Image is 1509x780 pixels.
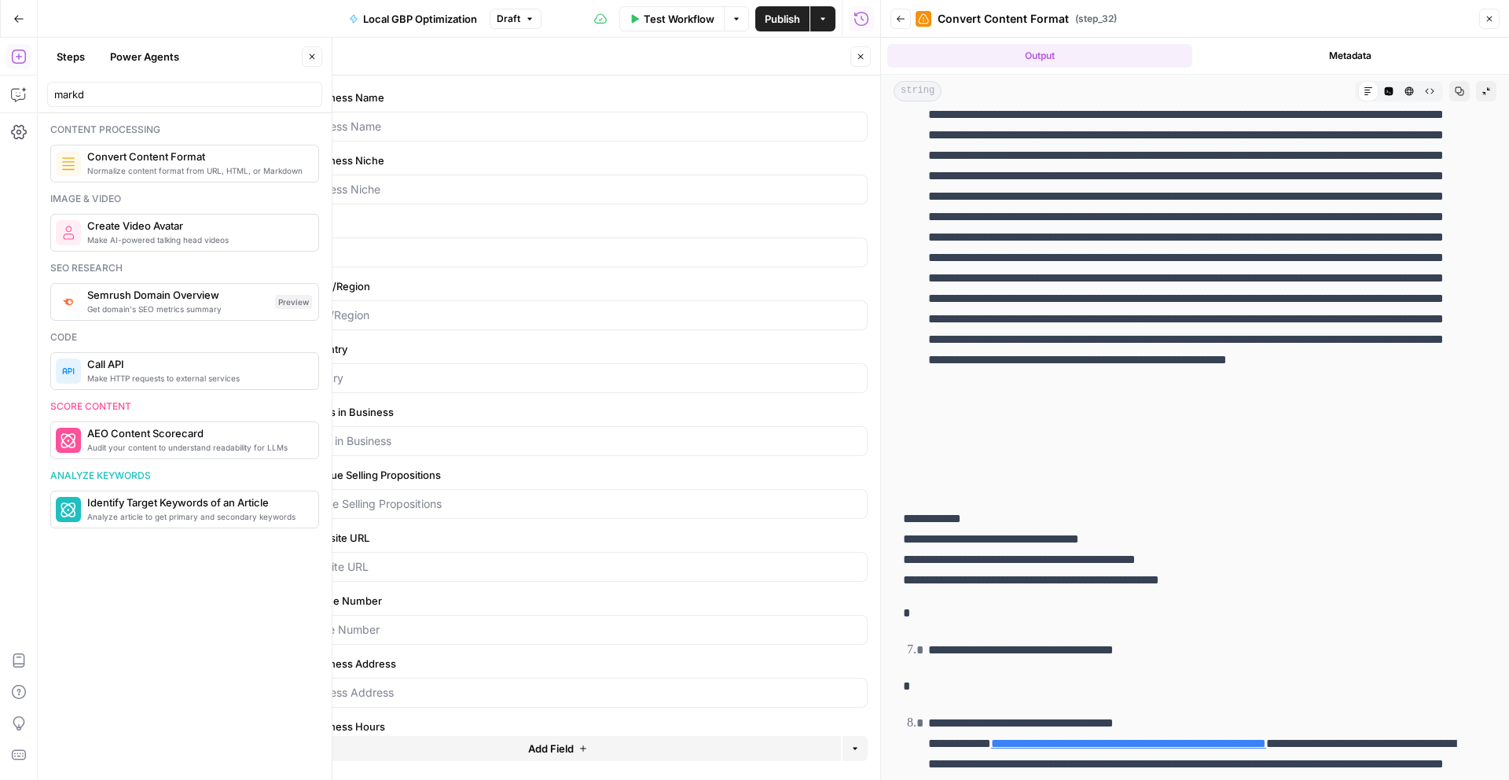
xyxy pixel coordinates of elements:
div: Seo research [50,261,319,275]
input: City [303,245,857,260]
button: Draft [490,9,542,29]
input: Country [303,370,857,386]
input: Business Address [303,685,857,701]
span: ( step_32 ) [1075,12,1117,26]
label: Website URL [292,530,779,546]
label: Phone Number [292,593,779,609]
input: State/Region [303,307,857,323]
div: Score content [50,399,319,414]
span: Semrush Domain Overview [87,287,269,303]
input: Phone Number [303,622,857,638]
span: Analyze article to get primary and secondary keywords [87,510,306,523]
label: City [292,215,779,231]
div: Analyze keywords [50,469,319,483]
span: Make AI-powered talking head videos [87,234,306,246]
img: rmejigl5z5mwnxpjlfq225817r45 [61,225,76,241]
span: Call API [87,356,306,372]
input: Search steps [54,86,315,102]
span: string [894,81,942,101]
button: Output [887,44,1192,68]
span: Add Field [528,741,574,756]
button: Publish [755,6,810,31]
label: Unique Selling Propositions [292,467,779,483]
span: Create Video Avatar [87,218,306,234]
span: Normalize content format from URL, HTML, or Markdown [87,164,306,177]
span: Convert Content Format [87,149,306,164]
input: Website URL [303,559,857,575]
button: Test Workflow [619,6,724,31]
button: Add Field [275,736,841,761]
div: Code [50,330,319,344]
input: Business Niche [303,182,857,197]
input: Unique Selling Propositions [303,496,857,512]
div: Inputs [272,49,846,64]
label: State/Region [292,278,779,294]
button: Metadata [1199,44,1503,68]
span: Local GBP Optimization [363,11,477,27]
input: Business Name [303,119,857,134]
img: o3r9yhbrn24ooq0tey3lueqptmfj [61,156,76,171]
span: Convert Content Format [938,11,1069,27]
span: Identify Target Keywords of an Article [87,495,306,510]
label: Business Address [292,656,779,671]
div: Content processing [50,123,319,137]
span: Get domain's SEO metrics summary [87,303,269,315]
span: Test Workflow [644,11,714,27]
button: Power Agents [101,44,189,69]
span: AEO Content Scorecard [87,425,306,441]
span: Draft [497,12,520,26]
button: Steps [47,44,94,69]
label: Years in Business [292,404,779,420]
label: Business Hours [292,719,779,734]
label: Business Name [292,90,779,105]
div: Preview [275,295,312,309]
label: Country [292,341,779,357]
span: Make HTTP requests to external services [87,372,306,384]
div: Image & video [50,192,319,206]
label: Business Niche [292,153,779,168]
button: Local GBP Optimization [340,6,486,31]
span: Publish [765,11,800,27]
img: 4e4w6xi9sjogcjglmt5eorgxwtyu [61,295,76,308]
input: Years in Business [303,433,857,449]
span: Audit your content to understand readability for LLMs [87,441,306,454]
